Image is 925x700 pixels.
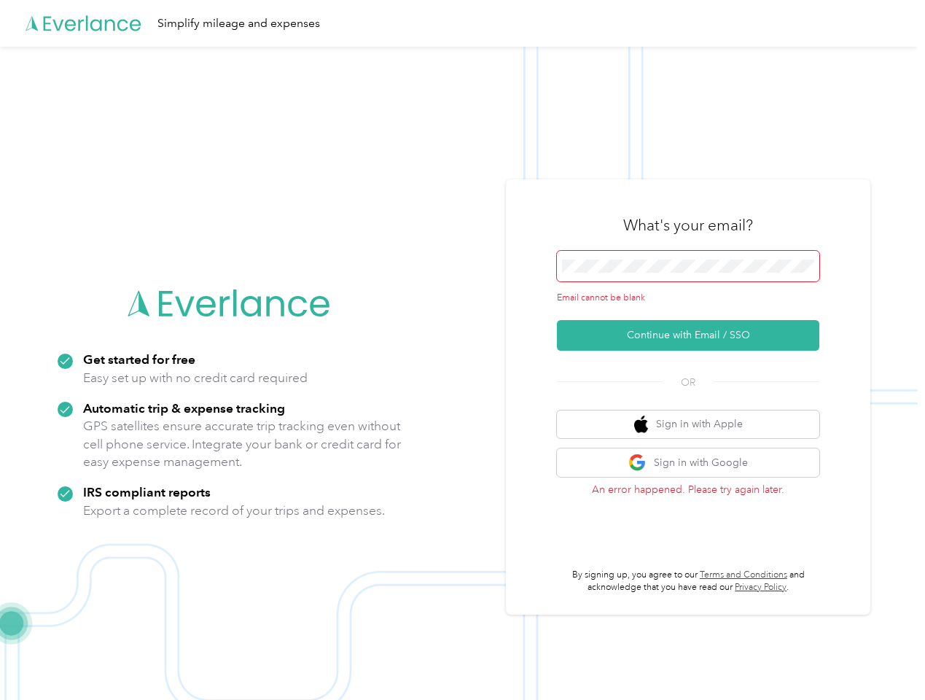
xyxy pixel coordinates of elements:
[83,400,285,416] strong: Automatic trip & expense tracking
[83,417,402,471] p: GPS satellites ensure accurate trip tracking even without cell phone service. Integrate your bank...
[634,416,649,434] img: apple logo
[557,569,819,594] p: By signing up, you agree to our and acknowledge that you have read our .
[83,502,385,520] p: Export a complete record of your trips and expenses.
[628,454,647,472] img: google logo
[83,351,195,367] strong: Get started for free
[557,482,819,497] p: An error happened. Please try again later.
[557,448,819,477] button: google logoSign in with Google
[557,320,819,351] button: Continue with Email / SSO
[557,411,819,439] button: apple logoSign in with Apple
[700,569,787,580] a: Terms and Conditions
[663,375,714,390] span: OR
[83,484,211,499] strong: IRS compliant reports
[557,292,819,305] div: Email cannot be blank
[623,215,753,236] h3: What's your email?
[735,582,787,593] a: Privacy Policy
[83,369,308,387] p: Easy set up with no credit card required
[157,15,320,33] div: Simplify mileage and expenses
